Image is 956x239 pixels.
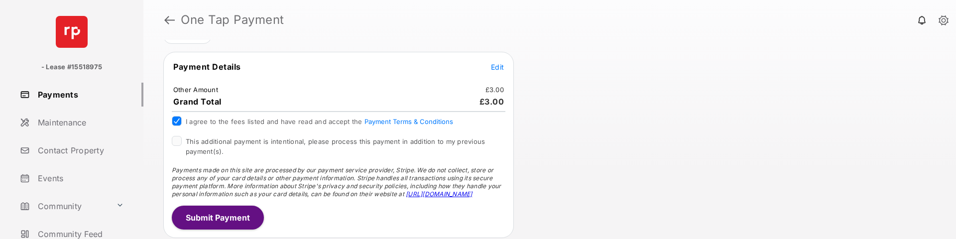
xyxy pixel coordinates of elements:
a: [URL][DOMAIN_NAME] [406,190,472,198]
span: This additional payment is intentional, please process this payment in addition to my previous pa... [186,137,485,155]
span: Grand Total [173,97,222,107]
span: Payment Details [173,62,241,72]
span: Payments made on this site are processed by our payment service provider, Stripe. We do not colle... [172,166,501,198]
a: Contact Property [16,138,143,162]
span: I agree to the fees listed and have read and accept the [186,118,453,125]
a: Maintenance [16,111,143,134]
strong: One Tap Payment [181,14,284,26]
img: svg+xml;base64,PHN2ZyB4bWxucz0iaHR0cDovL3d3dy53My5vcmcvMjAwMC9zdmciIHdpZHRoPSI2NCIgaGVpZ2h0PSI2NC... [56,16,88,48]
button: I agree to the fees listed and have read and accept the [364,118,453,125]
span: Edit [491,63,504,71]
a: Events [16,166,143,190]
button: Edit [491,62,504,72]
a: Payments [16,83,143,107]
p: - Lease #15518975 [41,62,102,72]
td: Other Amount [173,85,219,94]
a: Community [16,194,112,218]
td: £3.00 [485,85,504,94]
button: Submit Payment [172,206,264,230]
span: £3.00 [479,97,504,107]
